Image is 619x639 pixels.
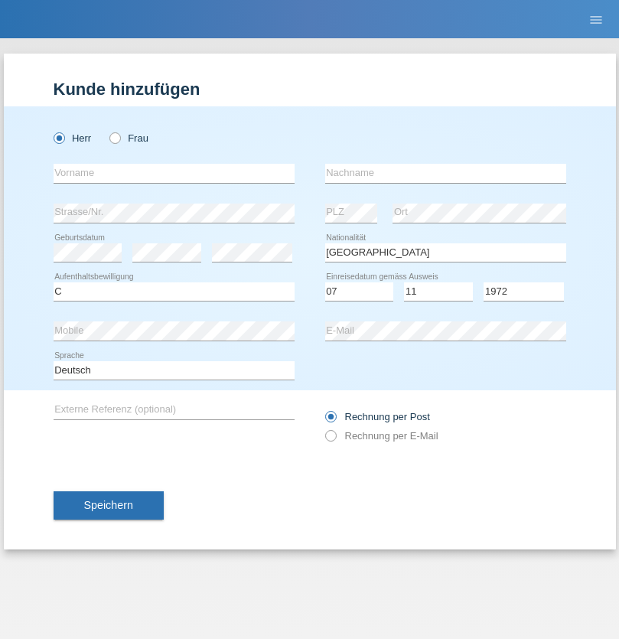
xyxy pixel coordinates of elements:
label: Frau [109,132,148,144]
input: Rechnung per E-Mail [325,430,335,449]
button: Speichern [54,491,164,520]
a: menu [581,15,611,24]
input: Herr [54,132,64,142]
input: Rechnung per Post [325,411,335,430]
label: Rechnung per E-Mail [325,430,438,442]
input: Frau [109,132,119,142]
label: Rechnung per Post [325,411,430,422]
label: Herr [54,132,92,144]
h1: Kunde hinzufügen [54,80,566,99]
i: menu [588,12,604,28]
span: Speichern [84,499,133,511]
